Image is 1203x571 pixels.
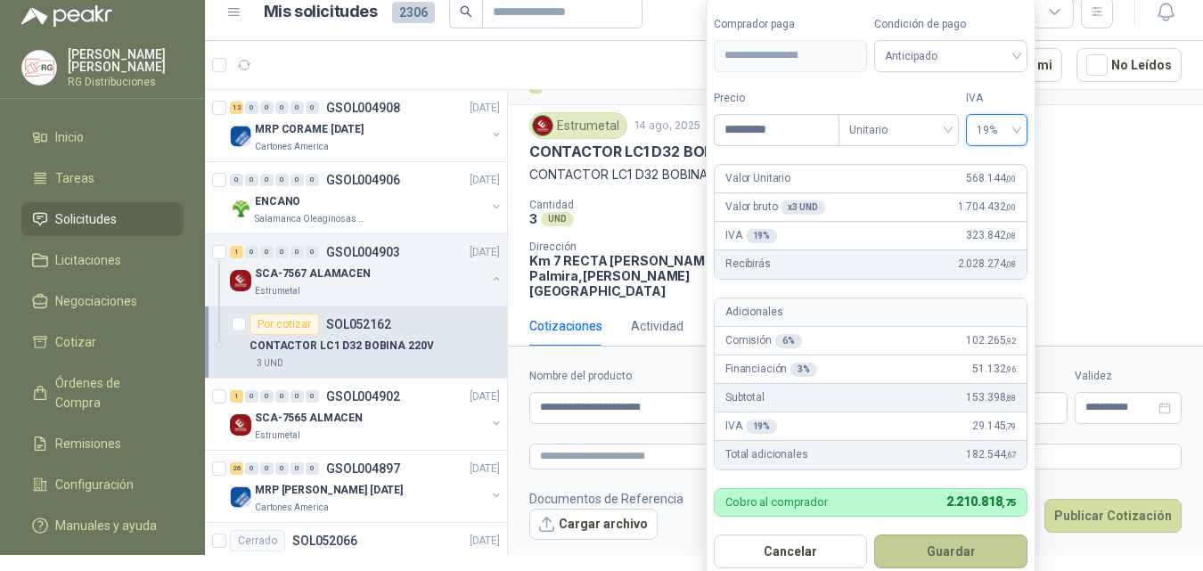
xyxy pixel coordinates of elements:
p: GSOL004903 [326,246,400,258]
p: GSOL004897 [326,462,400,475]
p: SOL052162 [326,318,391,330]
div: 0 [275,174,289,186]
p: Valor bruto [725,199,825,216]
div: 1 [230,390,243,403]
div: 0 [306,462,319,475]
p: CONTACTOR LC1 D32 BOBINA 220V [529,165,1182,184]
p: Total adicionales [725,446,808,463]
div: 3 % [790,363,817,377]
p: [DATE] [470,244,500,261]
span: Anticipado [885,43,1017,69]
label: Comprador paga [714,16,867,33]
div: 0 [275,246,289,258]
span: ,75 [1002,497,1016,509]
a: Licitaciones [21,243,184,277]
p: Financiación [725,361,817,378]
div: x 3 UND [781,200,824,215]
div: 0 [275,102,289,114]
img: Logo peakr [21,5,112,27]
div: Estrumetal [529,112,627,139]
img: Company Logo [22,51,56,85]
button: No Leídos [1076,48,1182,82]
p: Salamanca Oleaginosas SAS [255,212,367,226]
span: ,79 [1005,421,1016,431]
div: Por cotizar [250,314,319,335]
a: Negociaciones [21,284,184,318]
div: 0 [291,246,304,258]
p: [DATE] [470,100,500,117]
div: 12 [230,102,243,114]
div: 0 [245,462,258,475]
span: Cotizar [55,332,96,352]
p: GSOL004908 [326,102,400,114]
img: Company Logo [230,198,251,219]
div: 19 % [746,229,778,243]
p: CONTACTOR LC1 D32 BOBINA 220V [529,143,780,161]
span: 102.265 [966,332,1016,349]
span: 2306 [392,2,435,23]
div: 0 [260,174,274,186]
div: 26 [230,462,243,475]
p: Cantidad [529,199,757,211]
span: search [460,5,472,18]
div: 0 [275,390,289,403]
div: 0 [260,102,274,114]
div: 0 [245,246,258,258]
span: ,00 [1005,174,1016,184]
p: Cartones America [255,501,329,515]
div: 0 [306,174,319,186]
p: MRP CORAME [DATE] [255,121,364,138]
a: Por cotizarSOL052162CONTACTOR LC1 D32 BOBINA 220V3 UND [205,306,507,379]
span: Tareas [55,168,94,188]
p: RG Distribuciones [68,77,184,87]
p: CONTACTOR LC1 D32 BOBINA 220V [250,338,434,355]
div: 0 [260,246,274,258]
div: 0 [306,390,319,403]
span: 29.145 [972,418,1016,435]
div: Actividad [631,316,683,336]
div: 19 % [746,420,778,434]
p: Valor Unitario [725,170,790,187]
button: Cancelar [714,534,867,568]
a: Inicio [21,120,184,154]
label: Precio [714,90,839,107]
p: [DATE] [470,388,500,405]
p: Estrumetal [255,284,300,298]
span: ,67 [1005,450,1016,460]
a: Solicitudes [21,202,184,236]
span: ,92 [1005,336,1016,346]
p: SCA-7567 ALAMACEN [255,265,371,282]
a: 0 0 0 0 0 0 GSOL004906[DATE] Company LogoENCANOSalamanca Oleaginosas SAS [230,169,503,226]
p: 3 [529,211,537,226]
div: 1 [230,246,243,258]
span: Configuración [55,475,134,494]
div: 0 [245,390,258,403]
span: Unitario [849,117,948,143]
div: Cerrado [230,530,285,551]
span: 51.132 [972,361,1016,378]
div: 6 % [775,334,802,348]
img: Company Logo [230,486,251,508]
p: Adicionales [725,304,782,321]
span: Inicio [55,127,84,147]
a: 1 0 0 0 0 0 GSOL004902[DATE] Company LogoSCA-7565 ALMACENEstrumetal [230,386,503,443]
span: 568.144 [966,170,1016,187]
span: Remisiones [55,434,121,453]
p: Cartones America [255,140,329,154]
p: ENCANO [255,193,300,210]
p: Km 7 RECTA [PERSON_NAME] Palmira , [PERSON_NAME][GEOGRAPHIC_DATA] [529,253,720,298]
p: IVA [725,418,777,435]
label: Condición de pago [874,16,1027,33]
span: 323.842 [966,227,1016,244]
p: GSOL004906 [326,174,400,186]
div: 0 [275,462,289,475]
a: 12 0 0 0 0 0 GSOL004908[DATE] Company LogoMRP CORAME [DATE]Cartones America [230,97,503,154]
p: MRP [PERSON_NAME] [DATE] [255,482,403,499]
a: 26 0 0 0 0 0 GSOL004897[DATE] Company LogoMRP [PERSON_NAME] [DATE]Cartones America [230,458,503,515]
p: Estrumetal [255,428,300,443]
p: Subtotal [725,389,765,406]
p: Comisión [725,332,802,349]
p: AMARRES DE 10 CM COLOR AZUL [255,554,429,571]
p: GSOL004902 [326,390,400,403]
p: Documentos de Referencia [529,489,683,509]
